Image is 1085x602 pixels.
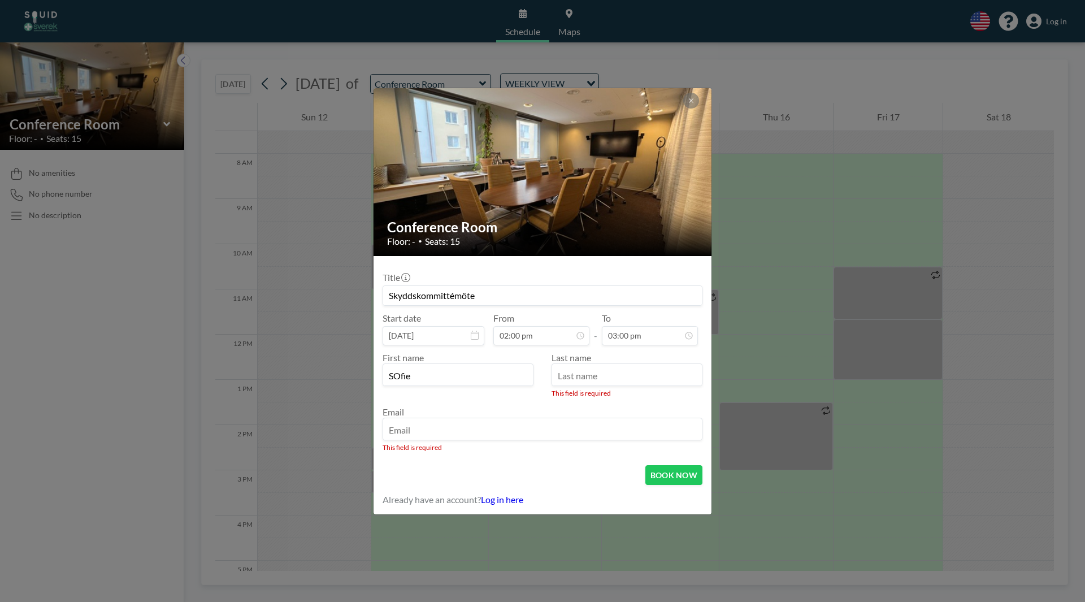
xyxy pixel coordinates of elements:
[602,313,611,324] label: To
[383,443,702,452] div: This field is required
[383,313,421,324] label: Start date
[594,317,597,341] span: -
[383,406,404,417] label: Email
[493,313,514,324] label: From
[383,494,481,505] span: Already have an account?
[383,421,702,440] input: Email
[374,45,713,299] img: 537.JPG
[552,366,702,386] input: Last name
[481,494,523,505] a: Log in here
[645,465,702,485] button: BOOK NOW
[387,236,415,247] span: Floor: -
[383,286,702,305] input: Guest reservation
[387,219,699,236] h2: Conference Room
[383,366,533,386] input: First name
[425,236,460,247] span: Seats: 15
[418,237,422,245] span: •
[383,352,424,363] label: First name
[383,272,409,283] label: Title
[552,389,702,397] div: This field is required
[552,352,591,363] label: Last name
